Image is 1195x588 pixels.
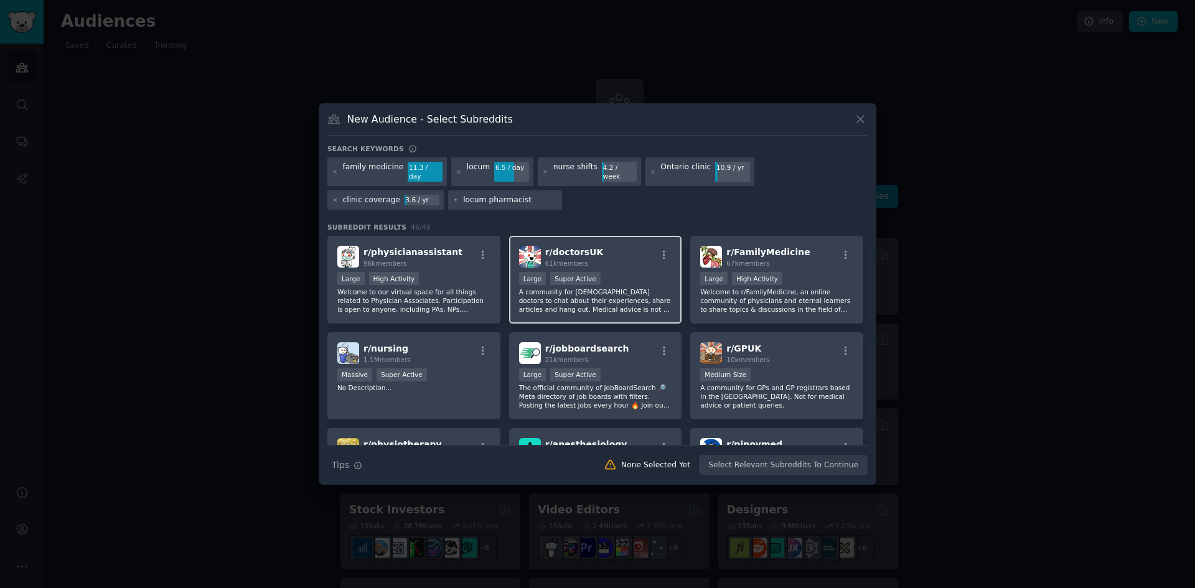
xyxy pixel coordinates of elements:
img: doctorsUK [519,246,541,268]
p: No Description... [337,383,490,392]
div: Large [337,272,365,285]
span: Subreddit Results [327,223,406,231]
h3: New Audience - Select Subreddits [347,113,513,126]
span: r/ nursing [363,343,408,353]
div: Large [519,368,546,381]
span: 46 / 49 [411,223,431,231]
button: Tips [327,454,367,476]
img: nursing [337,342,359,364]
img: GPUK [700,342,722,364]
div: locum [467,162,490,182]
span: 1.1M members [363,356,411,363]
img: physiotherapy [337,438,359,460]
div: nurse shifts [553,162,597,182]
span: r/ physiotherapy [363,439,442,449]
span: r/ GPUK [726,343,761,353]
p: Welcome to our virtual space for all things related to Physician Associates. Participation is ope... [337,287,490,314]
span: 67k members [726,259,769,267]
span: 10k members [726,356,769,363]
span: r/ FamilyMedicine [726,247,810,257]
h3: Search keywords [327,144,404,153]
span: r/ anesthesiology [545,439,627,449]
p: The official community of JobBoardSearch 🔎 Meta directory of job boards with filters. Posting the... [519,383,672,409]
div: Super Active [550,272,601,285]
div: Super Active [377,368,427,381]
div: 6.5 / day [494,162,529,173]
span: r/ jobboardsearch [545,343,629,353]
div: Large [700,272,728,285]
img: FamilyMedicine [700,246,722,268]
span: r/ physicianassistant [363,247,462,257]
img: anesthesiology [519,438,541,460]
span: 96k members [363,259,406,267]
div: clinic coverage [343,195,400,206]
span: 61k members [545,259,588,267]
div: Ontario clinic [660,162,711,182]
div: Large [519,272,546,285]
div: 11.3 / day [408,162,443,182]
div: 3.6 / yr [405,195,439,206]
span: r/ pinoymed [726,439,782,449]
div: Medium Size [700,368,751,381]
p: A community for GPs and GP registrars based in the [GEOGRAPHIC_DATA]. Not for medical advice or p... [700,383,853,409]
span: r/ doctorsUK [545,247,604,257]
img: physicianassistant [337,246,359,268]
div: 10.9 / yr [715,162,750,173]
div: Massive [337,368,372,381]
img: jobboardsearch [519,342,541,364]
div: None Selected Yet [621,460,690,471]
div: family medicine [343,162,404,182]
p: A community for [DEMOGRAPHIC_DATA] doctors to chat about their experiences, share articles and ha... [519,287,672,314]
img: pinoymed [700,438,722,460]
div: High Activity [732,272,782,285]
div: Super Active [550,368,601,381]
p: Welcome to r/FamilyMedicine, an online community of physicians and eternal learners to share topi... [700,287,853,314]
div: High Activity [369,272,419,285]
span: Tips [332,459,349,472]
span: 21k members [545,356,588,363]
input: New Keyword [463,195,558,206]
div: 4.2 / week [602,162,637,182]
